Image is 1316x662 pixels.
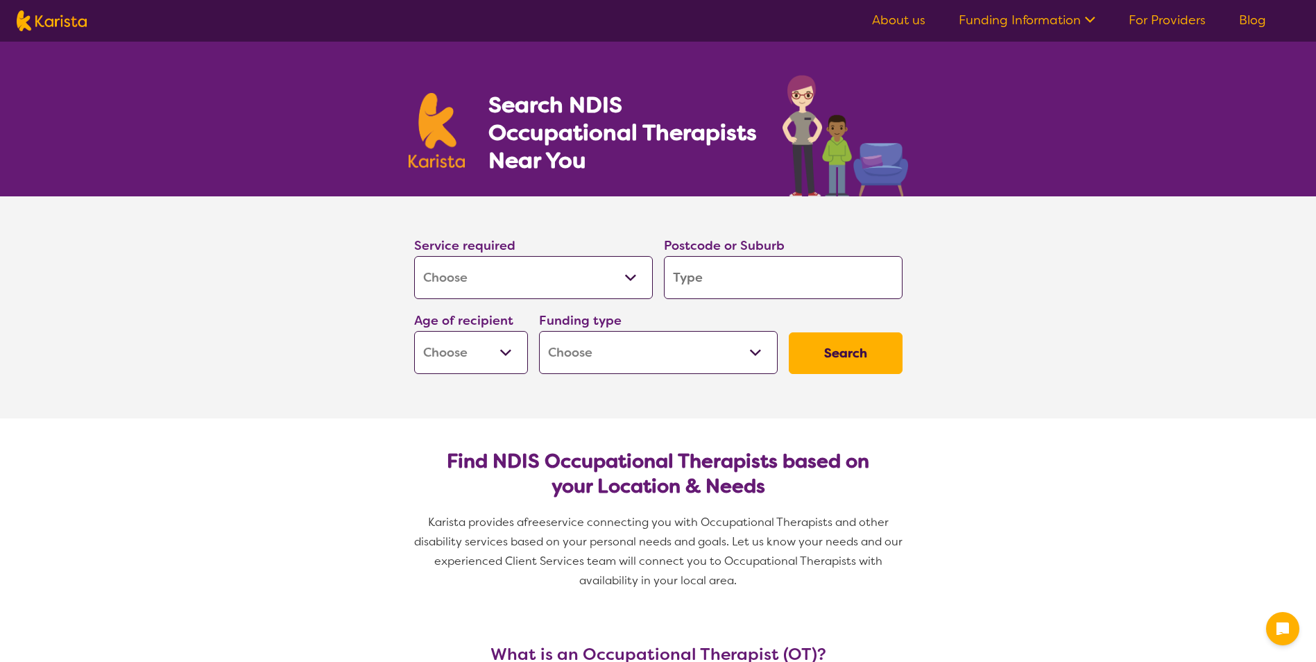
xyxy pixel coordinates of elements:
a: Funding Information [959,12,1095,28]
input: Type [664,256,903,299]
label: Postcode or Suburb [664,237,785,254]
label: Funding type [539,312,622,329]
label: Age of recipient [414,312,513,329]
img: Karista logo [409,93,465,168]
a: Blog [1239,12,1266,28]
a: About us [872,12,925,28]
label: Service required [414,237,515,254]
button: Search [789,332,903,374]
a: For Providers [1129,12,1206,28]
img: occupational-therapy [783,75,908,196]
span: service connecting you with Occupational Therapists and other disability services based on your p... [414,515,905,588]
h1: Search NDIS Occupational Therapists Near You [488,91,758,174]
h2: Find NDIS Occupational Therapists based on your Location & Needs [425,449,891,499]
span: Karista provides a [428,515,524,529]
span: free [524,515,546,529]
img: Karista logo [17,10,87,31]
